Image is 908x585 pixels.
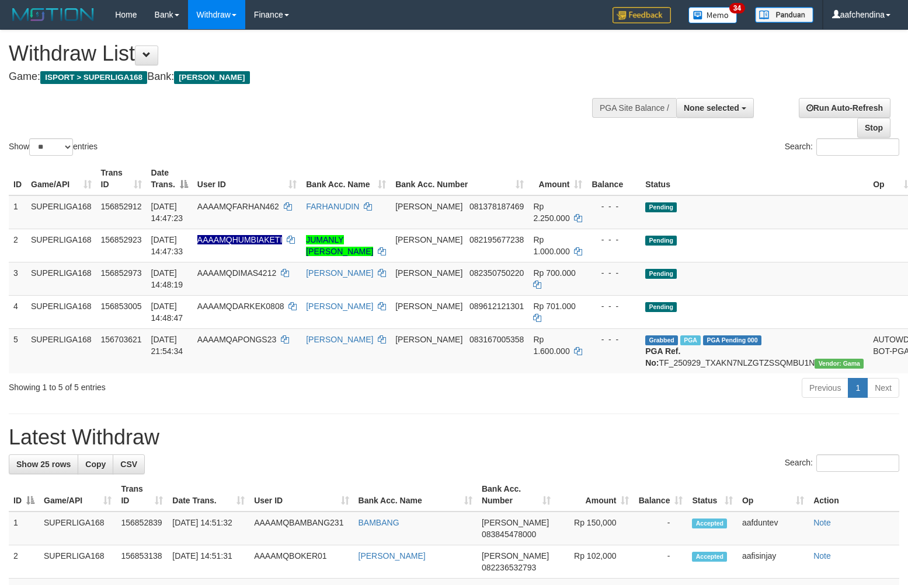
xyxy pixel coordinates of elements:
span: [DATE] 14:47:23 [151,202,183,223]
span: 156703621 [101,335,142,344]
span: [PERSON_NAME] [395,302,462,311]
div: PGA Site Balance / [592,98,676,118]
td: 2 [9,545,39,579]
h4: Game: Bank: [9,71,594,83]
img: Feedback.jpg [613,7,671,23]
td: SUPERLIGA168 [26,328,96,373]
th: Status [641,162,868,195]
span: 156852912 [101,202,142,211]
img: Button%20Memo.svg [688,7,737,23]
span: Pending [645,236,677,246]
select: Showentries [29,138,73,156]
td: aafduntev [737,512,809,545]
th: Bank Acc. Number: activate to sort column ascending [477,478,555,512]
span: Rp 2.250.000 [533,202,569,223]
th: Date Trans.: activate to sort column ascending [168,478,249,512]
td: 156852839 [116,512,168,545]
span: [DATE] 14:48:19 [151,268,183,289]
th: Date Trans.: activate to sort column descending [147,162,193,195]
span: Vendor URL: https://trx31.1velocity.biz [815,359,864,369]
span: [DATE] 14:48:47 [151,302,183,323]
td: 2 [9,229,26,262]
td: aafisinjay [737,545,809,579]
td: SUPERLIGA168 [26,295,96,328]
span: 156852923 [101,235,142,244]
span: Show 25 rows [16,460,71,469]
td: TF_250929_TXAKN7NLZGTZSSQMBU1N [641,328,868,373]
div: - - - [592,334,636,345]
a: Copy [78,454,113,474]
a: BAMBANG [359,518,399,527]
td: [DATE] 14:51:32 [168,512,249,545]
span: Grabbed [645,335,678,345]
h1: Withdraw List [9,42,594,65]
div: - - - [592,201,636,212]
th: User ID: activate to sort column ascending [193,162,301,195]
span: [DATE] 21:54:34 [151,335,183,356]
span: Nama rekening ada tanda titik/strip, harap diedit [197,235,282,244]
a: Note [813,518,831,527]
label: Search: [785,454,899,472]
a: 1 [848,378,868,398]
th: Balance: activate to sort column ascending [634,478,687,512]
img: panduan.png [755,7,813,23]
span: Copy 082195677238 to clipboard [469,235,524,244]
a: [PERSON_NAME] [306,268,373,278]
td: SUPERLIGA168 [26,229,96,262]
th: Bank Acc. Name: activate to sort column ascending [354,478,477,512]
span: [PERSON_NAME] [395,335,462,344]
span: AAAAMQDARKEK0808 [197,302,284,311]
button: None selected [676,98,754,118]
td: Rp 102,000 [555,545,634,579]
span: Rp 1.000.000 [533,235,569,256]
th: Status: activate to sort column ascending [687,478,737,512]
div: Showing 1 to 5 of 5 entries [9,377,370,393]
span: Pending [645,302,677,312]
th: Game/API: activate to sort column ascending [39,478,116,512]
td: SUPERLIGA168 [39,545,116,579]
span: AAAAMQAPONGS23 [197,335,276,344]
span: Copy 089612121301 to clipboard [469,302,524,311]
input: Search: [816,454,899,472]
a: CSV [113,454,145,474]
a: FARHANUDIN [306,202,359,211]
th: User ID: activate to sort column ascending [249,478,353,512]
div: - - - [592,300,636,312]
th: ID [9,162,26,195]
th: Trans ID: activate to sort column ascending [96,162,147,195]
a: Next [867,378,899,398]
td: AAAAMQBOKER01 [249,545,353,579]
input: Search: [816,138,899,156]
a: Note [813,551,831,561]
td: - [634,512,687,545]
span: [PERSON_NAME] [395,268,462,278]
span: [PERSON_NAME] [395,202,462,211]
span: Copy 082350750220 to clipboard [469,268,524,278]
th: Game/API: activate to sort column ascending [26,162,96,195]
span: 34 [729,3,745,13]
a: Run Auto-Refresh [799,98,890,118]
td: 1 [9,195,26,229]
td: [DATE] 14:51:31 [168,545,249,579]
th: Amount: activate to sort column ascending [555,478,634,512]
span: [PERSON_NAME] [174,71,249,84]
span: PGA Pending [703,335,761,345]
th: Bank Acc. Name: activate to sort column ascending [301,162,391,195]
td: SUPERLIGA168 [26,195,96,229]
span: Pending [645,269,677,279]
span: None selected [684,103,739,113]
th: Amount: activate to sort column ascending [528,162,587,195]
span: Copy 082236532793 to clipboard [482,563,536,572]
label: Show entries [9,138,98,156]
span: Rp 701.000 [533,302,575,311]
td: 1 [9,512,39,545]
div: - - - [592,234,636,246]
span: ISPORT > SUPERLIGA168 [40,71,147,84]
th: Op: activate to sort column ascending [737,478,809,512]
th: Action [809,478,899,512]
th: ID: activate to sort column descending [9,478,39,512]
span: 156852973 [101,268,142,278]
span: Copy 083845478000 to clipboard [482,530,536,539]
a: [PERSON_NAME] [359,551,426,561]
span: Rp 700.000 [533,268,575,278]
